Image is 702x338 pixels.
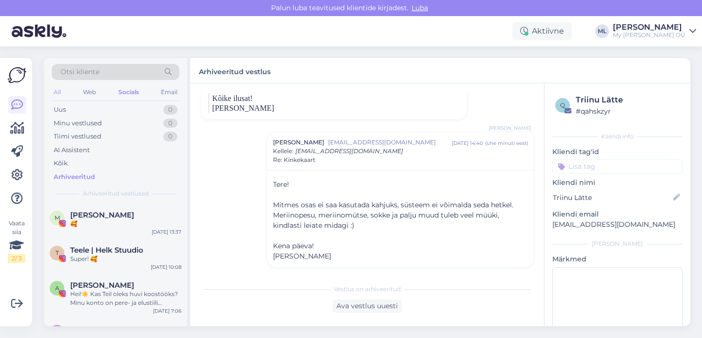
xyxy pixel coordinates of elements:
[55,284,59,292] span: A
[54,159,68,168] div: Kõik
[552,147,682,157] p: Kliendi tag'id
[332,299,402,313] div: Ava vestlus uuesti
[552,178,682,188] p: Kliendi nimi
[8,254,25,263] div: 2 / 3
[163,132,177,141] div: 0
[151,263,181,271] div: [DATE] 10:08
[452,139,483,147] div: [DATE] 14:40
[70,281,134,290] span: Annabel Trifanov
[512,22,572,40] div: Aktiivne
[54,132,101,141] div: Tiimi vestlused
[613,23,685,31] div: [PERSON_NAME]
[552,209,682,219] p: Kliendi email
[576,106,680,117] div: # qahskzyr
[576,94,680,106] div: Triinu Lätte
[485,139,528,147] div: ( ühe minuti eest )
[54,105,66,115] div: Uus
[552,239,682,248] div: [PERSON_NAME]
[70,246,143,255] span: Teele | Helk Stuudio
[56,249,59,257] span: T
[70,325,134,334] span: Evelin Varik
[552,159,682,174] input: Lisa tag
[613,23,696,39] a: [PERSON_NAME]My [PERSON_NAME] OÜ
[70,211,134,219] span: Merlin Kalmus
[552,254,682,264] p: Märkmed
[560,101,565,109] span: q
[52,86,63,99] div: All
[273,180,289,189] span: Tere!
[489,124,531,132] span: [PERSON_NAME]
[328,138,452,147] span: [EMAIL_ADDRESS][DOMAIN_NAME]
[212,104,461,113] p: [PERSON_NAME]
[153,307,181,315] div: [DATE] 7:06
[409,3,431,12] span: Luba
[273,211,499,230] span: Meriinopesu, meriinomütse, sokke ja palju muud tuleb veel müüki, kindlasti leiate midagi :)
[553,192,671,203] input: Lisa nimi
[273,252,331,260] span: [PERSON_NAME]
[552,219,682,230] p: [EMAIL_ADDRESS][DOMAIN_NAME]
[60,67,99,77] span: Otsi kliente
[212,94,461,103] p: Kõike ilusat!
[273,156,315,164] span: Re: Kinkekaart
[70,290,181,307] div: Hei!☀️ Kas Teil oleks huvi koostööks? Minu konto on pere- ja elustiili teemadel ning usun, et [PE...
[273,147,293,155] span: Kellele :
[8,219,25,263] div: Vaata siia
[70,255,181,263] div: Super! 🥰
[552,132,682,141] div: Kliendi info
[273,241,314,250] span: Kena päeva!
[70,219,181,228] div: 🥰
[81,86,98,99] div: Web
[595,24,609,38] div: ML
[8,66,26,84] img: Askly Logo
[163,105,177,115] div: 0
[54,145,90,155] div: AI Assistent
[159,86,179,99] div: Email
[54,119,102,128] div: Minu vestlused
[152,228,181,236] div: [DATE] 13:37
[83,189,149,198] span: Arhiveeritud vestlused
[117,86,141,99] div: Socials
[54,172,95,182] div: Arhiveeritud
[334,285,401,294] span: Vestlus on arhiveeritud
[163,119,177,128] div: 0
[273,138,324,147] span: [PERSON_NAME]
[295,147,403,155] span: [EMAIL_ADDRESS][DOMAIN_NAME]
[613,31,685,39] div: My [PERSON_NAME] OÜ
[55,214,60,221] span: M
[199,64,271,77] label: Arhiveeritud vestlus
[273,200,513,209] span: Mitmes osas ei saa kasutada kahjuks, süsteem ei võimalda seda hetkel.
